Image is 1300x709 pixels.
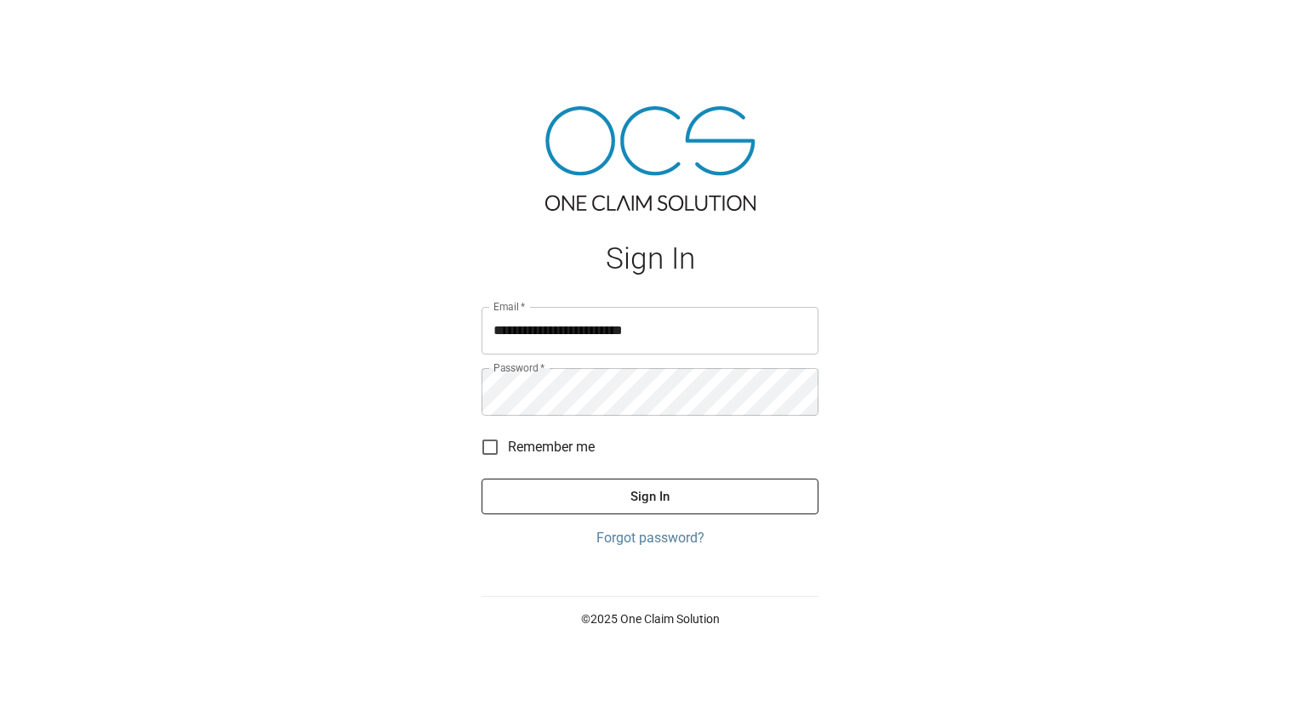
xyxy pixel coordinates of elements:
[20,10,88,44] img: ocs-logo-white-transparent.png
[482,479,818,514] button: Sign In
[482,610,818,627] p: © 2025 One Claim Solution
[545,106,755,211] img: ocs-logo-tra.png
[482,241,818,276] h1: Sign In
[482,528,818,548] a: Forgot password?
[493,360,545,375] label: Password
[493,299,526,314] label: Email
[508,437,595,457] span: Remember me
